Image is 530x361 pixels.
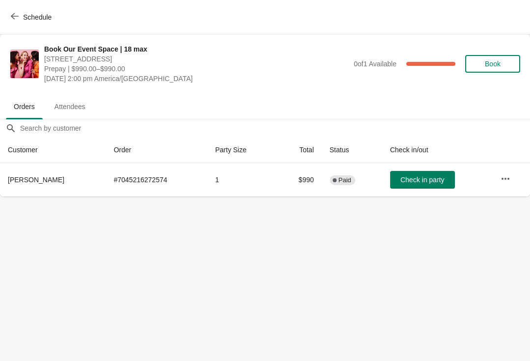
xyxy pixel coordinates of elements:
button: Book [465,55,520,73]
span: Check in party [400,176,444,184]
img: Book Our Event Space | 18 max [10,50,39,78]
span: [DATE] 2:00 pm America/[GEOGRAPHIC_DATA] [44,74,349,83]
span: Orders [6,98,43,115]
input: Search by customer [20,119,530,137]
td: # 7045216272574 [106,163,208,196]
span: [PERSON_NAME] [8,176,64,184]
span: Paid [339,176,351,184]
span: [STREET_ADDRESS] [44,54,349,64]
span: Book [485,60,501,68]
td: 1 [207,163,276,196]
th: Total [276,137,322,163]
span: Schedule [23,13,52,21]
th: Party Size [207,137,276,163]
td: $990 [276,163,322,196]
th: Order [106,137,208,163]
button: Check in party [390,171,455,189]
span: Book Our Event Space | 18 max [44,44,349,54]
span: Attendees [47,98,93,115]
span: Prepay | $990.00–$990.00 [44,64,349,74]
th: Check in/out [382,137,493,163]
button: Schedule [5,8,59,26]
span: 0 of 1 Available [354,60,397,68]
th: Status [322,137,382,163]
